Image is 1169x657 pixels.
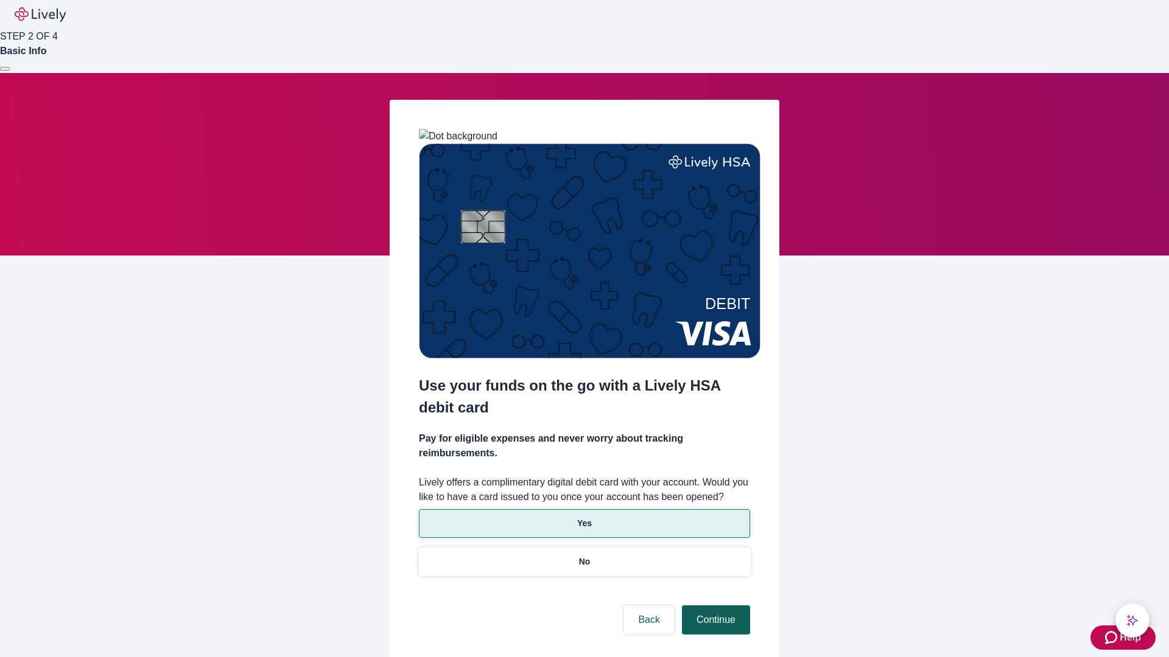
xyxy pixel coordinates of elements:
h4: Pay for eligible expenses and never worry about tracking reimbursements. [419,431,750,461]
button: Back [623,605,675,634]
button: Zendesk support iconHelp [1090,625,1156,650]
p: No [579,555,591,568]
svg: Lively AI Assistant [1126,614,1139,627]
img: Debit card [419,144,760,358]
button: No [419,547,750,576]
button: chat [1115,603,1150,638]
button: Continue [682,605,750,634]
img: Lively [15,7,66,22]
button: Yes [419,509,750,538]
span: Help [1120,630,1141,645]
label: Lively offers a complimentary digital debit card with your account. Would you like to have a card... [419,475,750,504]
svg: Zendesk support icon [1105,630,1120,645]
h2: Use your funds on the go with a Lively HSA debit card [419,375,750,419]
img: Dot background [419,129,497,144]
p: Yes [577,517,592,530]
